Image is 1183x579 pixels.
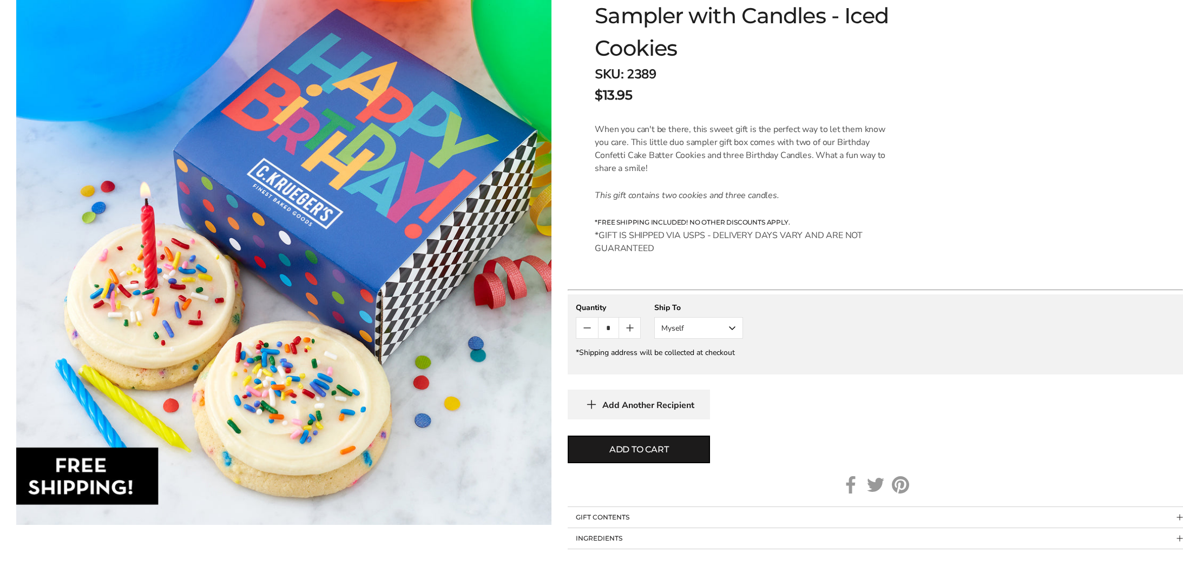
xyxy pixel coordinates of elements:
[595,123,891,175] p: When you can't be there, this sweet gift is the perfect way to let them know you care. This littl...
[576,347,1175,358] div: *Shipping address will be collected at checkout
[595,65,623,83] strong: SKU:
[654,302,743,313] div: Ship To
[619,318,640,338] button: Count plus
[892,476,909,494] a: Pinterest
[598,318,619,338] input: Quantity
[595,229,891,255] h6: *GIFT IS SHIPPED VIA USPS - DELIVERY DAYS VARY AND ARE NOT GUARANTEED
[568,436,710,463] button: Add to cart
[568,528,1183,549] button: Collapsible block button
[654,317,743,339] button: Myself
[627,65,656,83] span: 2389
[568,390,710,419] button: Add Another Recipient
[842,476,859,494] a: Facebook
[609,443,669,456] span: Add to cart
[576,302,641,313] div: Quantity
[867,476,884,494] a: Twitter
[595,189,779,201] em: This gift contains two cookies and three candles.
[602,400,694,411] span: Add Another Recipient
[568,507,1183,528] button: Collapsible block button
[595,85,632,105] span: $13.95
[576,318,597,338] button: Count minus
[595,216,891,229] h6: *FREE SHIPPING INCLUDED! NO OTHER DISCOUNTS APPLY.
[568,294,1183,374] gfm-form: New recipient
